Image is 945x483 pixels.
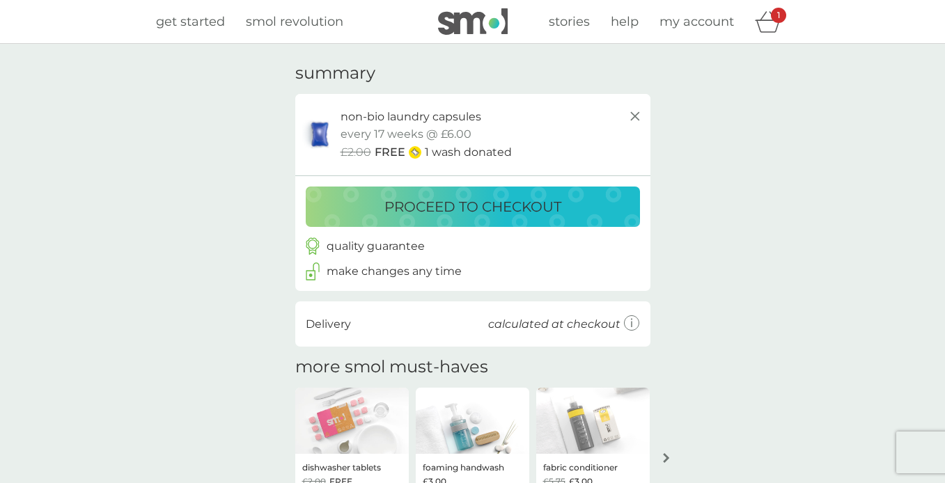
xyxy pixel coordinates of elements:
button: proceed to checkout [306,187,640,227]
a: get started [156,12,225,32]
p: make changes any time [327,262,462,280]
span: get started [156,14,225,29]
p: Delivery [306,315,351,333]
span: FREE [375,143,405,161]
p: foaming handwash [423,461,504,474]
span: £2.00 [341,143,371,161]
h2: more smol must-haves [295,357,488,377]
span: my account [659,14,734,29]
p: fabric conditioner [543,461,618,474]
p: every 17 weeks @ £6.00 [341,125,471,143]
p: 1 wash donated [425,143,512,161]
p: proceed to checkout [384,196,561,218]
img: smol [438,8,508,35]
h3: summary [295,63,375,84]
a: my account [659,12,734,32]
p: non-bio laundry capsules [341,108,481,126]
a: smol revolution [246,12,343,32]
span: smol revolution [246,14,343,29]
p: dishwasher tablets [302,461,381,474]
p: calculated at checkout [488,315,620,333]
p: quality guarantee [327,237,425,255]
span: stories [549,14,590,29]
a: help [611,12,639,32]
div: basket [755,8,790,35]
span: help [611,14,639,29]
a: stories [549,12,590,32]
